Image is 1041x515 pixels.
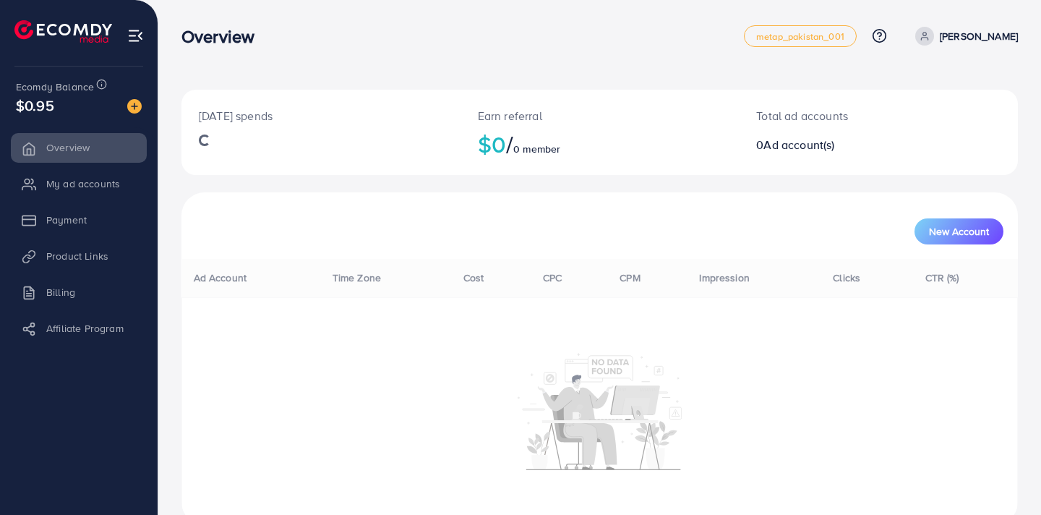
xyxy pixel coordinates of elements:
[14,20,112,43] img: logo
[127,27,144,44] img: menu
[199,107,443,124] p: [DATE] spends
[16,80,94,94] span: Ecomdy Balance
[478,130,722,158] h2: $0
[478,107,722,124] p: Earn referral
[506,127,513,161] span: /
[127,99,142,114] img: image
[744,25,857,47] a: metap_pakistan_001
[181,26,266,47] h3: Overview
[756,138,930,152] h2: 0
[16,95,54,116] span: $0.95
[940,27,1018,45] p: [PERSON_NAME]
[763,137,834,153] span: Ad account(s)
[756,107,930,124] p: Total ad accounts
[513,142,560,156] span: 0 member
[756,32,844,41] span: metap_pakistan_001
[914,218,1003,244] button: New Account
[929,226,989,237] span: New Account
[909,27,1018,46] a: [PERSON_NAME]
